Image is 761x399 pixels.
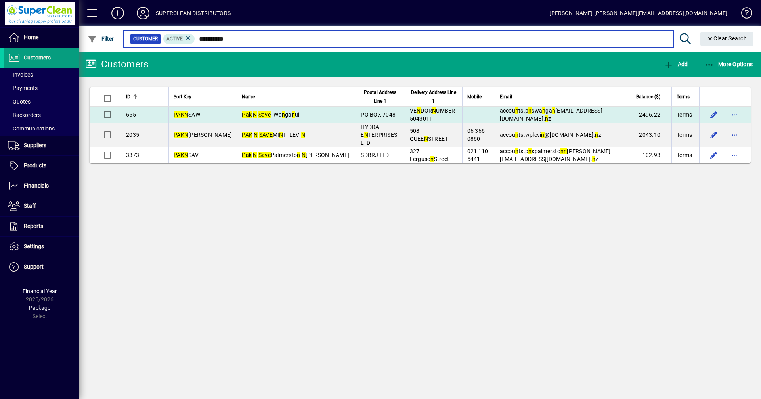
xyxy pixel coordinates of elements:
em: n [595,132,598,138]
em: N [253,111,257,118]
em: n [430,156,434,162]
span: PO BOX 7048 [361,111,396,118]
button: More Options [703,57,755,71]
em: PAK [174,111,184,118]
a: Support [4,257,79,277]
span: Suppliers [24,142,46,148]
em: n [515,148,518,154]
em: n [297,152,300,158]
em: N [184,152,188,158]
span: Name [242,92,255,101]
div: Name [242,92,351,101]
em: N [424,136,428,142]
em: N [364,132,368,138]
em: N [279,132,283,138]
em: n [560,148,564,154]
div: Customers [85,58,148,71]
a: Home [4,28,79,48]
em: n [564,148,567,154]
span: 3373 [126,152,139,158]
div: SUPERCLEAN DISTRIBUTORS [156,7,231,19]
a: Suppliers [4,136,79,155]
span: Terms [677,131,692,139]
button: Edit [707,149,720,161]
span: Payments [8,85,38,91]
span: HYDRA E TERPRISES LTD [361,124,397,146]
span: 021 110 5441 [467,148,488,162]
em: n [542,107,545,114]
span: SDBRJ LTD [361,152,389,158]
span: - Wa ga ui [242,111,299,118]
span: Reports [24,223,43,229]
em: n [282,111,285,118]
em: PAK [242,132,252,138]
button: Filter [86,32,116,46]
em: Save [258,111,271,118]
a: Reports [4,217,79,236]
div: ID [126,92,144,101]
span: 655 [126,111,136,118]
td: 102.93 [624,147,671,163]
span: Financials [24,182,49,189]
span: Delivery Address Line 1 [410,88,457,106]
span: Backorders [8,112,41,118]
a: Products [4,156,79,176]
td: 2496.22 [624,107,671,123]
span: Balance ($) [636,92,660,101]
span: 2035 [126,132,139,138]
em: SAVE [259,132,273,138]
span: ID [126,92,130,101]
span: Filter [88,36,114,42]
em: n [545,115,548,122]
span: 327 Ferguso Street [410,148,449,162]
a: Quotes [4,95,79,108]
span: Terms [677,151,692,159]
em: n [592,156,595,162]
span: Clear Search [707,35,747,42]
em: n [552,107,555,114]
em: PAK [174,152,184,158]
span: MI I - LEVI [242,132,305,138]
a: Communications [4,122,79,135]
em: N [253,152,257,158]
span: Palmersto [PERSON_NAME] [242,152,349,158]
button: Edit [707,108,720,121]
span: Package [29,305,50,311]
mat-chip: Activation Status: Active [163,34,195,44]
button: Clear [700,32,753,46]
span: [PERSON_NAME] [174,132,232,138]
em: N [184,132,188,138]
button: Edit [707,129,720,141]
td: 2043.10 [624,123,671,147]
span: Sort Key [174,92,191,101]
span: Terms [677,111,692,119]
button: Profile [130,6,156,20]
span: accou ts.p swa ga [EMAIL_ADDRESS][DOMAIN_NAME]. z [500,107,602,122]
span: 06 366 0860 [467,128,485,142]
span: Customers [24,54,51,61]
em: n [541,132,544,138]
em: n [515,132,518,138]
span: Terms [677,92,690,101]
span: Invoices [8,71,33,78]
span: Support [24,263,44,270]
span: Products [24,162,46,169]
em: n [528,148,532,154]
span: VE DOR UMBER 5043011 [410,107,455,122]
span: Settings [24,243,44,249]
div: Mobile [467,92,490,101]
em: Pak [242,152,252,158]
span: accou ts.p spalmersto [PERSON_NAME][EMAIL_ADDRESS][DOMAIN_NAME]. z [500,148,611,162]
span: 508 QUEE STREET [410,128,448,142]
em: N [184,111,188,118]
span: More Options [705,61,753,67]
a: Invoices [4,68,79,81]
span: Active [166,36,183,42]
span: SAW [174,111,200,118]
span: Communications [8,125,55,132]
button: Add [662,57,690,71]
span: Add [664,61,688,67]
a: Knowledge Base [735,2,751,27]
em: N [302,152,306,158]
span: Home [24,34,38,40]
